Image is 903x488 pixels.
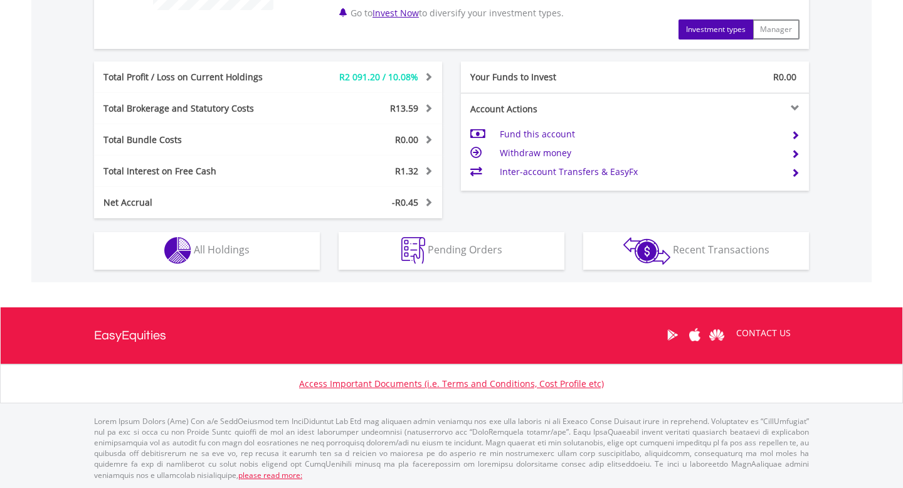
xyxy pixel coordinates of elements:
[401,237,425,264] img: pending_instructions-wht.png
[94,196,297,209] div: Net Accrual
[372,7,419,19] a: Invest Now
[461,71,635,83] div: Your Funds to Invest
[238,470,302,480] a: please read more:
[94,307,166,364] a: EasyEquities
[94,165,297,178] div: Total Interest on Free Cash
[395,165,418,177] span: R1.32
[94,71,297,83] div: Total Profit / Loss on Current Holdings
[94,102,297,115] div: Total Brokerage and Statutory Costs
[500,162,781,181] td: Inter-account Transfers & EasyFx
[299,378,604,390] a: Access Important Documents (i.e. Terms and Conditions, Cost Profile etc)
[662,316,684,354] a: Google Play
[500,125,781,144] td: Fund this account
[583,232,809,270] button: Recent Transactions
[705,316,727,354] a: Huawei
[94,232,320,270] button: All Holdings
[94,416,809,480] p: Lorem Ipsum Dolors (Ame) Con a/e SeddOeiusmod tem InciDiduntut Lab Etd mag aliquaen admin veniamq...
[673,243,769,257] span: Recent Transactions
[623,237,670,265] img: transactions-zar-wht.png
[339,71,418,83] span: R2 091.20 / 10.08%
[428,243,502,257] span: Pending Orders
[773,71,796,83] span: R0.00
[752,19,800,40] button: Manager
[684,316,705,354] a: Apple
[390,102,418,114] span: R13.59
[500,144,781,162] td: Withdraw money
[194,243,250,257] span: All Holdings
[395,134,418,146] span: R0.00
[164,237,191,264] img: holdings-wht.png
[339,232,564,270] button: Pending Orders
[679,19,753,40] button: Investment types
[94,134,297,146] div: Total Bundle Costs
[727,316,800,351] a: CONTACT US
[392,196,418,208] span: -R0.45
[461,103,635,115] div: Account Actions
